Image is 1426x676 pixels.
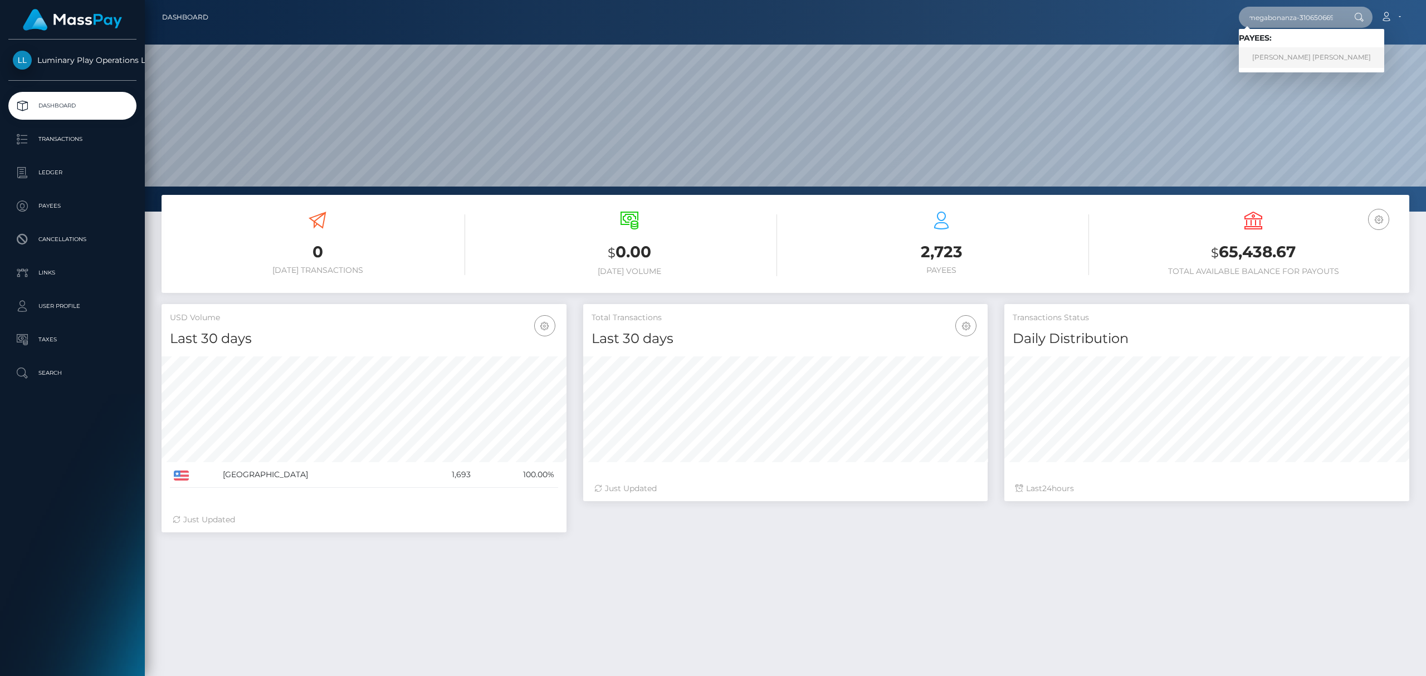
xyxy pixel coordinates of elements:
td: 100.00% [475,462,558,488]
p: User Profile [13,298,132,315]
a: Payees [8,192,136,220]
p: Links [13,264,132,281]
h3: 0.00 [482,241,777,264]
td: 1,693 [417,462,475,488]
img: Luminary Play Operations Limited [13,51,32,70]
h3: 0 [170,241,465,263]
h5: Transactions Status [1013,312,1401,324]
div: Just Updated [173,514,555,526]
span: 24 [1042,483,1052,493]
p: Payees [13,198,132,214]
span: Luminary Play Operations Limited [8,55,136,65]
h4: Daily Distribution [1013,329,1401,349]
img: US.png [174,471,189,481]
a: Transactions [8,125,136,153]
div: Last hours [1015,483,1398,494]
h6: Total Available Balance for Payouts [1106,267,1401,276]
a: Dashboard [8,92,136,120]
p: Ledger [13,164,132,181]
a: Dashboard [162,6,208,29]
a: [PERSON_NAME] [PERSON_NAME] [1239,47,1384,68]
h3: 65,438.67 [1106,241,1401,264]
p: Cancellations [13,231,132,248]
a: Search [8,359,136,387]
a: Taxes [8,326,136,354]
h6: Payees: [1239,33,1384,43]
div: Just Updated [594,483,977,494]
h4: Last 30 days [592,329,980,349]
img: MassPay Logo [23,9,122,31]
h5: Total Transactions [592,312,980,324]
td: [GEOGRAPHIC_DATA] [219,462,418,488]
p: Transactions [13,131,132,148]
small: $ [608,245,616,261]
small: $ [1211,245,1219,261]
h4: Last 30 days [170,329,558,349]
p: Dashboard [13,97,132,114]
p: Taxes [13,331,132,348]
a: User Profile [8,292,136,320]
h6: [DATE] Volume [482,267,777,276]
a: Cancellations [8,226,136,253]
a: Links [8,259,136,287]
p: Search [13,365,132,381]
h3: 2,723 [794,241,1089,263]
a: Ledger [8,159,136,187]
h6: [DATE] Transactions [170,266,465,275]
h5: USD Volume [170,312,558,324]
h6: Payees [794,266,1089,275]
input: Search... [1239,7,1344,28]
